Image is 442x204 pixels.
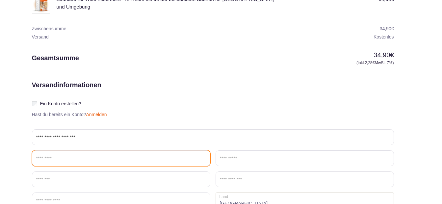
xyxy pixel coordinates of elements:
bdi: 34,90 [374,51,394,59]
span: € [391,26,394,31]
small: (inkl. MwSt. 7%) [289,60,394,66]
span: Gesamtsumme [32,54,79,62]
span: Ein Konto erstellen? [40,101,81,106]
span: Zwischensumme [32,26,66,31]
span: 2,28 [365,61,375,65]
bdi: 34,90 [380,26,394,31]
a: Anmelden [86,112,107,117]
span: € [390,51,394,59]
span: € [373,61,375,65]
span: Versand [32,34,49,39]
h2: Versandinformationen [32,80,101,129]
p: Hast du bereits ein Konto? [29,112,110,117]
span: Kostenlos [374,34,394,39]
input: Ein Konto erstellen? [32,101,37,106]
